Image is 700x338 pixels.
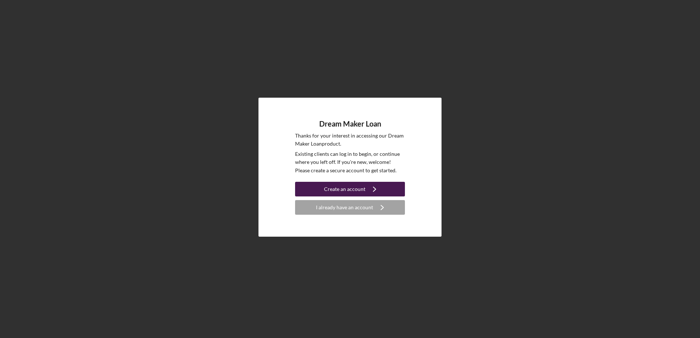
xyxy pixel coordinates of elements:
[295,200,405,215] button: I already have an account
[324,182,365,196] div: Create an account
[295,132,405,148] p: Thanks for your interest in accessing our Dream Maker Loan product.
[295,182,405,198] a: Create an account
[319,120,381,128] h4: Dream Maker Loan
[316,200,373,215] div: I already have an account
[295,182,405,196] button: Create an account
[295,150,405,174] p: Existing clients can log in to begin, or continue where you left off. If you're new, welcome! Ple...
